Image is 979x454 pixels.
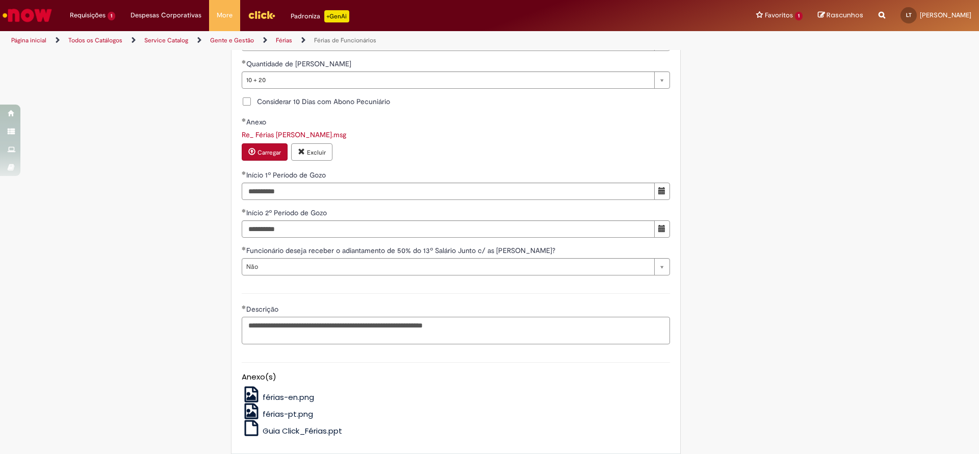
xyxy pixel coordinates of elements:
span: 1 [795,12,803,20]
img: ServiceNow [1,5,54,26]
span: Considerar 10 Dias com Abono Pecuniário [257,96,390,107]
a: Todos os Catálogos [68,36,122,44]
a: Download de Re_ Férias Murilo Berbel.msg [242,130,346,139]
span: Anexo [246,117,268,127]
span: Obrigatório Preenchido [242,118,246,122]
span: Rascunhos [827,10,863,20]
small: Carregar [257,148,281,157]
span: More [217,10,233,20]
span: Obrigatório Preenchido [242,171,246,175]
span: Requisições [70,10,106,20]
textarea: Descrição [242,317,670,344]
a: Férias de Funcionários [314,36,376,44]
a: Férias [276,36,292,44]
span: LT [906,12,912,18]
span: Obrigatório Preenchido [242,209,246,213]
span: 1 [108,12,115,20]
span: Obrigatório Preenchido [242,60,246,64]
span: 10 + 20 [246,72,649,88]
span: Início 1º Período de Gozo [246,170,328,180]
a: férias-en.png [242,392,315,402]
a: Guia Click_Férias.ppt [242,425,343,436]
button: Excluir anexo Re_ Férias Murilo Berbel.msg [291,143,332,161]
img: click_logo_yellow_360x200.png [248,7,275,22]
a: Service Catalog [144,36,188,44]
span: [PERSON_NAME] [920,11,971,19]
span: Despesas Corporativas [131,10,201,20]
span: Funcionário deseja receber o adiantamento de 50% do 13º Salário Junto c/ as [PERSON_NAME]? [246,246,557,255]
span: Obrigatório Preenchido [242,305,246,309]
input: Início 2º Período de Gozo 02 March 2026 Monday [242,220,655,238]
p: +GenAi [324,10,349,22]
button: Mostrar calendário para Início 1º Período de Gozo [654,183,670,200]
span: férias-pt.png [263,409,313,419]
span: férias-en.png [263,392,314,402]
span: Favoritos [765,10,793,20]
small: Excluir [307,148,326,157]
span: Não [246,259,649,275]
a: Gente e Gestão [210,36,254,44]
span: Guia Click_Férias.ppt [263,425,342,436]
a: Página inicial [11,36,46,44]
button: Mostrar calendário para Início 2º Período de Gozo [654,220,670,238]
div: Padroniza [291,10,349,22]
button: Carregar anexo de Anexo Required [242,143,288,161]
a: férias-pt.png [242,409,314,419]
span: Obrigatório Preenchido [242,246,246,250]
span: Descrição [246,305,280,314]
span: Quantidade de [PERSON_NAME] [246,59,353,68]
span: Início 2º Período de Gozo [246,208,329,217]
a: Rascunhos [818,11,863,20]
h5: Anexo(s) [242,373,670,382]
input: Início 1º Período de Gozo 01 October 2025 Wednesday [242,183,655,200]
ul: Trilhas de página [8,31,645,50]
